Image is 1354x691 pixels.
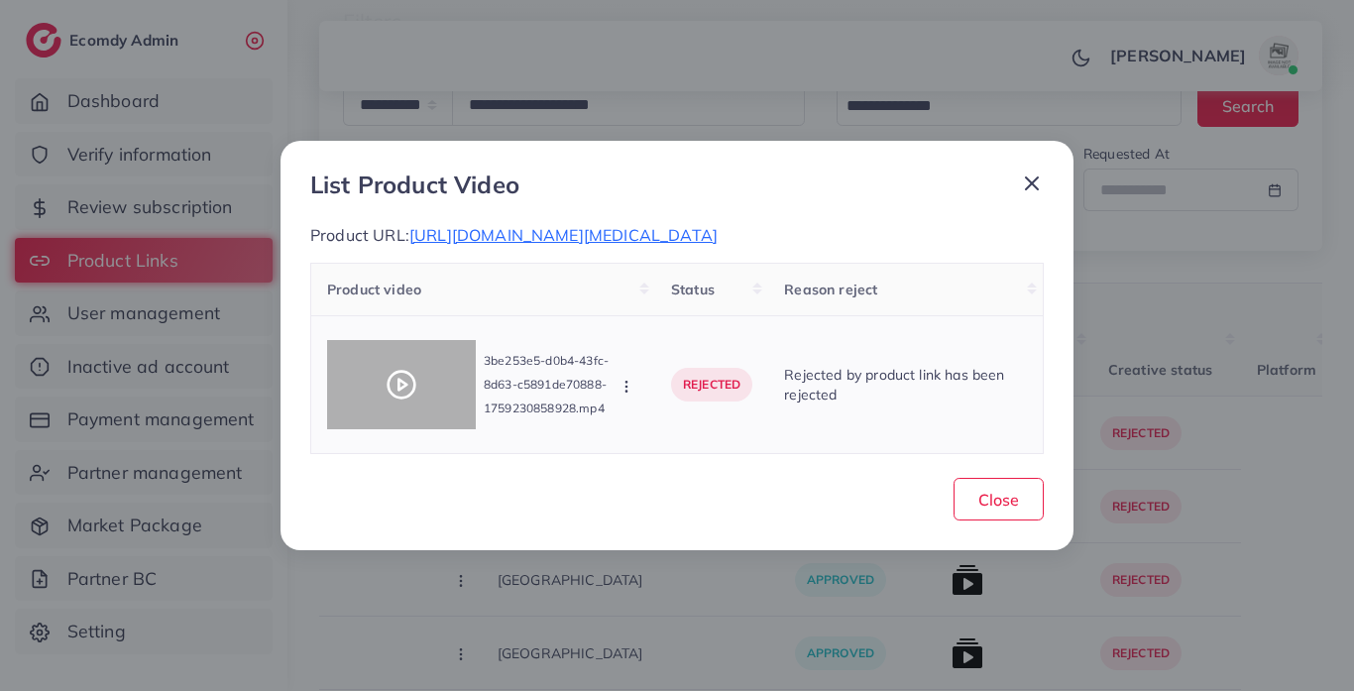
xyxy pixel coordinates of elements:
span: [URL][DOMAIN_NAME][MEDICAL_DATA] [409,225,718,245]
span: Close [978,490,1019,510]
h3: List Product Video [310,171,519,199]
button: Close [954,478,1044,520]
span: Status [671,281,715,298]
p: rejected [671,368,752,402]
span: Product video [327,281,421,298]
p: 3be253e5-d0b4-43fc-8d63-c5891de70888-1759230858928.mp4 [484,349,618,420]
div: Rejected by product link has been rejected [784,365,1027,405]
span: Reason reject [784,281,877,298]
p: Product URL: [310,223,1044,247]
